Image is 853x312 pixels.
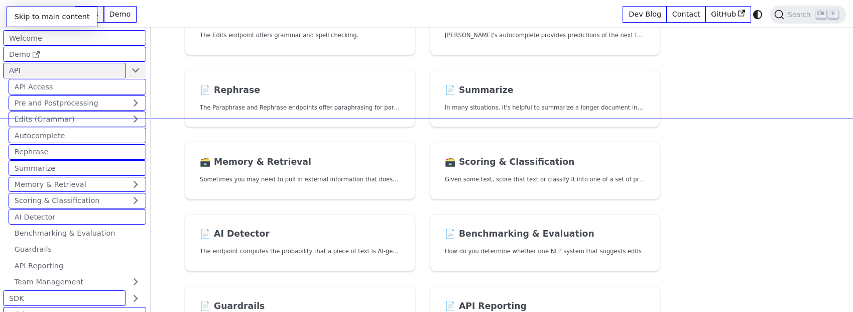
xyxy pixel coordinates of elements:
a: AI Detector [9,210,146,224]
p: The Edits endpoint offers grammar and spell checking. [200,31,400,40]
button: Switch between dark and light mode (currently system mode) [751,7,765,22]
kbd: K [828,10,838,19]
a: Summarize [9,161,146,175]
a: Team Management [9,275,146,289]
a: 📄️ SummarizeIn many situations, it's helpful to summarize a longer document into a shorter, more ... [430,70,660,128]
p: In many situations, it's helpful to summarize a longer document into a shorter, more easily diges... [445,103,645,113]
a: Guardrails [9,242,146,257]
a: 🗃️ Memory & RetrievalSometimes you may need to pull in external information that doesn't fit in t... [185,142,415,199]
a: Edits (Grammar) [9,112,146,127]
p: Sapling's autocomplete provides predictions of the next few characters or words [445,31,645,40]
a: 📄️ AI DetectorThe endpoint computes the probability that a piece of text is AI-generated, [185,214,415,272]
button: Expand sidebar category 'SDK' [126,291,146,305]
h2: Rephrase [200,85,400,96]
a: Rephrase [9,145,146,159]
a: Memory & Retrieval [9,177,146,192]
a: Benchmarking & Evaluation [9,226,146,241]
p: Given some text, score that text or classify it into one of a set of pre-specified categories. [445,175,645,184]
a: Scoring & Classification [9,193,146,208]
a: Contact [667,7,706,22]
a: SDK [4,291,126,305]
h2: Memory & Retrieval [200,157,400,168]
a: 📄️ RephraseThe Paraphrase and Rephrase endpoints offer paraphrasing for particular styles. [185,70,415,128]
a: API [4,63,126,78]
p: How do you determine whether one NLP system that suggests edits [445,247,645,256]
h2: API Reporting [445,301,645,312]
h2: Guardrails [200,301,400,312]
button: Search (Ctrl+K) [770,6,845,24]
a: 📄️ Benchmarking & EvaluationHow do you determine whether one NLP system that suggests edits [430,214,660,272]
a: 🗃️ Scoring & ClassificationGiven some text, score that text or classify it into one of a set of p... [430,142,660,199]
p: Sometimes you may need to pull in external information that doesn't fit in the context size of an... [200,175,400,184]
h2: Scoring & Classification [445,157,645,168]
h2: AI Detector [200,229,400,240]
a: Pre and Postprocessing [9,96,146,111]
a: Demo [4,47,146,62]
a: Autocomplete [9,128,146,143]
button: Collapse sidebar category 'API' [126,63,146,78]
a: API Reporting [9,258,146,273]
span: Search [784,11,816,19]
p: The Paraphrase and Rephrase endpoints offer paraphrasing for particular styles. [200,103,400,113]
h2: Summarize [445,85,645,96]
h2: Benchmarking & Evaluation [445,229,645,240]
a: GitHub [705,7,750,22]
a: API Access [9,79,146,94]
a: Dev Blog [623,7,666,22]
a: Skip to main content [7,7,97,26]
p: The endpoint computes the probability that a piece of text is AI-generated, [200,247,400,256]
a: Docs [75,7,104,22]
a: Demo [104,7,136,22]
a: Welcome [4,31,146,45]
